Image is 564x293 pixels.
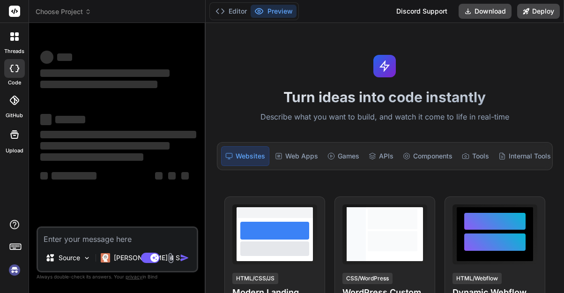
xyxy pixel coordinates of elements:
div: Internal Tools [495,146,555,166]
div: Websites [221,146,269,166]
p: Source [59,253,80,263]
span: ‌ [55,116,85,123]
div: HTML/Webflow [453,273,502,284]
h1: Turn ideas into code instantly [211,89,558,105]
button: Deploy [517,4,560,19]
div: Games [324,146,363,166]
button: Editor [212,5,251,18]
div: Tools [458,146,493,166]
label: code [8,79,21,87]
span: ‌ [181,172,189,180]
span: ‌ [40,172,48,180]
div: CSS/WordPress [342,273,393,284]
div: HTML/CSS/JS [232,273,278,284]
label: GitHub [6,112,23,120]
span: ‌ [40,51,53,64]
img: Pick Models [83,254,91,262]
img: signin [7,262,22,278]
button: Preview [251,5,297,18]
span: ‌ [155,172,163,180]
p: Describe what you want to build, and watch it come to life in real-time [211,111,558,123]
div: Components [399,146,456,166]
span: privacy [126,274,142,279]
p: Always double-check its answers. Your in Bind [37,272,198,281]
span: ‌ [57,53,72,61]
span: ‌ [40,131,196,138]
div: APIs [365,146,397,166]
span: ‌ [40,114,52,125]
span: Choose Project [36,7,91,16]
span: ‌ [40,69,170,77]
label: Upload [6,147,23,155]
label: threads [4,47,24,55]
img: icon [180,253,189,263]
span: ‌ [40,81,157,88]
img: Claude 4 Sonnet [101,253,110,263]
span: ‌ [40,142,170,150]
span: ‌ [52,172,96,180]
button: Download [459,4,512,19]
img: attachment [165,253,176,263]
span: ‌ [40,153,143,161]
div: Discord Support [391,4,453,19]
div: Web Apps [271,146,322,166]
span: ‌ [168,172,176,180]
p: [PERSON_NAME] 4 S.. [114,253,184,263]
